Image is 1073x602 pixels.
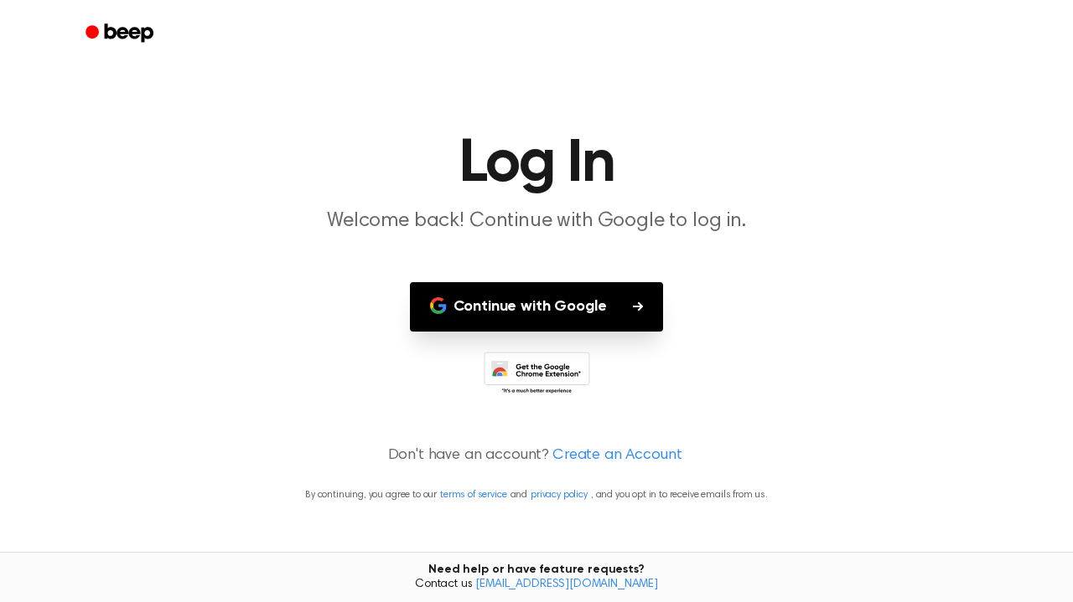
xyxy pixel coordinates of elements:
p: By continuing, you agree to our and , and you opt in to receive emails from us. [20,487,1053,502]
a: Beep [74,18,168,50]
button: Continue with Google [410,282,664,332]
p: Don't have an account? [20,445,1053,467]
h1: Log In [107,134,966,194]
a: Create an Account [552,445,682,467]
a: privacy policy [531,490,588,500]
a: [EMAIL_ADDRESS][DOMAIN_NAME] [475,579,658,590]
a: terms of service [440,490,506,500]
p: Welcome back! Continue with Google to log in. [215,208,858,235]
span: Contact us [10,578,1063,593]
